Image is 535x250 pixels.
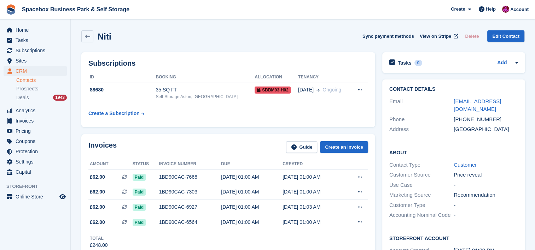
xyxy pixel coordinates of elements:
[454,191,518,199] div: Recommendation
[16,106,58,115] span: Analytics
[16,136,58,146] span: Coupons
[58,192,67,201] a: Preview store
[90,219,105,226] span: £62.00
[16,147,58,156] span: Protection
[389,171,454,179] div: Customer Source
[156,94,255,100] div: Self-Storage Aston, [GEOGRAPHIC_DATA]
[298,86,314,94] span: [DATE]
[398,60,412,66] h2: Tasks
[159,203,221,211] div: 1BD90CAC-6927
[16,85,67,93] a: Prospects
[389,115,454,124] div: Phone
[221,203,283,211] div: [DATE] 01:00 AM
[16,126,58,136] span: Pricing
[255,72,298,83] th: Allocation
[133,219,146,226] span: Paid
[16,46,58,55] span: Subscriptions
[88,72,156,83] th: ID
[454,98,501,112] a: [EMAIL_ADDRESS][DOMAIN_NAME]
[221,159,283,170] th: Due
[322,87,341,93] span: Ongoing
[389,161,454,169] div: Contact Type
[16,77,67,84] a: Contacts
[4,66,67,76] a: menu
[283,203,344,211] div: [DATE] 01:03 AM
[221,219,283,226] div: [DATE] 01:00 AM
[4,116,67,126] a: menu
[414,60,423,66] div: 0
[6,4,16,15] img: stora-icon-8386f47178a22dfd0bd8f6a31ec36ba5ce8667c1dd55bd0f319d3a0aa187defe.svg
[420,33,451,40] span: View on Stripe
[417,30,460,42] a: View on Stripe
[19,4,132,15] a: Spacebox Business Park & Self Storage
[133,204,146,211] span: Paid
[4,106,67,115] a: menu
[88,86,156,94] div: 88680
[497,59,507,67] a: Add
[255,87,291,94] span: SBBM03-H02
[16,35,58,45] span: Tasks
[389,97,454,113] div: Email
[298,72,350,83] th: Tenancy
[90,235,108,242] div: Total
[133,159,159,170] th: Status
[454,125,518,133] div: [GEOGRAPHIC_DATA]
[389,181,454,189] div: Use Case
[389,87,518,92] h2: Contact Details
[88,59,368,67] h2: Subscriptions
[4,157,67,167] a: menu
[159,219,221,226] div: 1BD90CAC-6564
[283,159,344,170] th: Created
[487,30,524,42] a: Edit Contact
[90,173,105,181] span: £62.00
[454,181,518,189] div: -
[221,173,283,181] div: [DATE] 01:00 AM
[389,125,454,133] div: Address
[510,6,529,13] span: Account
[90,188,105,196] span: £62.00
[88,141,117,153] h2: Invoices
[88,110,140,117] div: Create a Subscription
[156,72,255,83] th: Booking
[362,30,414,42] button: Sync payment methods
[4,46,67,55] a: menu
[4,167,67,177] a: menu
[16,192,58,202] span: Online Store
[16,94,29,101] span: Deals
[283,173,344,181] div: [DATE] 01:00 AM
[16,25,58,35] span: Home
[133,189,146,196] span: Paid
[90,242,108,249] div: £248.00
[16,85,38,92] span: Prospects
[98,32,111,41] h2: Niti
[4,147,67,156] a: menu
[4,25,67,35] a: menu
[88,107,144,120] a: Create a Subscription
[16,66,58,76] span: CRM
[486,6,496,13] span: Help
[16,116,58,126] span: Invoices
[88,159,133,170] th: Amount
[454,201,518,209] div: -
[454,162,477,168] a: Customer
[53,95,67,101] div: 1943
[4,192,67,202] a: menu
[451,6,465,13] span: Create
[283,188,344,196] div: [DATE] 01:00 AM
[4,136,67,146] a: menu
[389,201,454,209] div: Customer Type
[389,191,454,199] div: Marketing Source
[320,141,368,153] a: Create an Invoice
[4,35,67,45] a: menu
[4,56,67,66] a: menu
[454,115,518,124] div: [PHONE_NUMBER]
[159,188,221,196] div: 1BD90CAC-7303
[4,126,67,136] a: menu
[454,171,518,179] div: Price reveal
[159,173,221,181] div: 1BD90CAC-7668
[283,219,344,226] div: [DATE] 01:00 AM
[462,30,482,42] button: Delete
[16,167,58,177] span: Capital
[389,234,518,242] h2: Storefront Account
[90,203,105,211] span: £62.00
